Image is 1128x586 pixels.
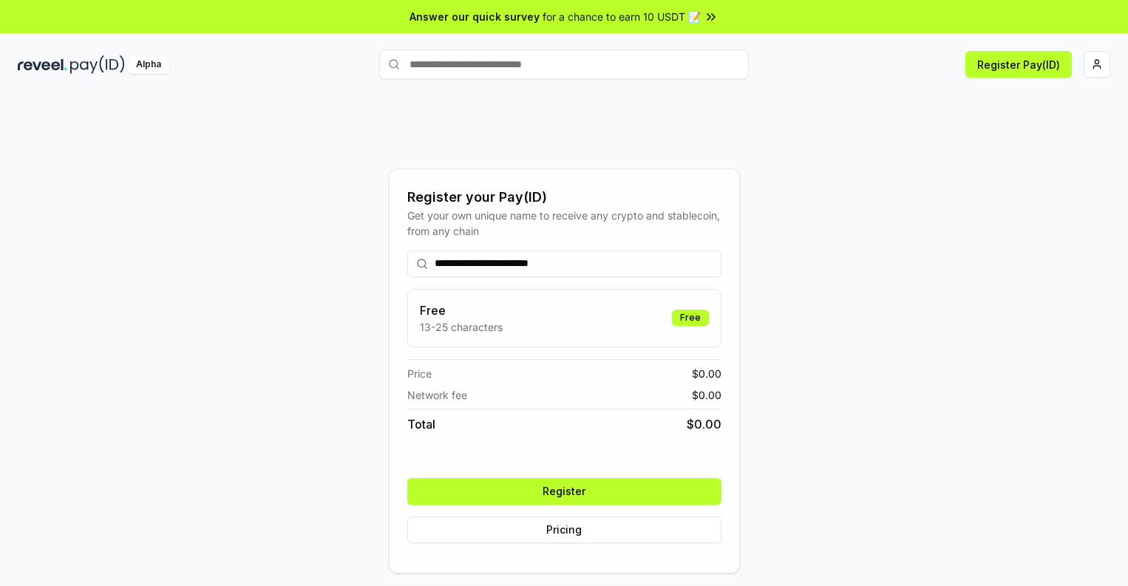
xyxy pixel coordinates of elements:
[543,9,701,24] span: for a chance to earn 10 USDT 📝
[965,51,1072,78] button: Register Pay(ID)
[410,9,540,24] span: Answer our quick survey
[420,319,503,335] p: 13-25 characters
[692,387,721,403] span: $ 0.00
[407,517,721,543] button: Pricing
[692,366,721,381] span: $ 0.00
[407,187,721,208] div: Register your Pay(ID)
[672,310,709,326] div: Free
[407,208,721,239] div: Get your own unique name to receive any crypto and stablecoin, from any chain
[687,415,721,433] span: $ 0.00
[407,366,432,381] span: Price
[407,415,435,433] span: Total
[407,478,721,505] button: Register
[128,55,169,74] div: Alpha
[420,301,503,319] h3: Free
[18,55,67,74] img: reveel_dark
[407,387,467,403] span: Network fee
[70,55,125,74] img: pay_id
